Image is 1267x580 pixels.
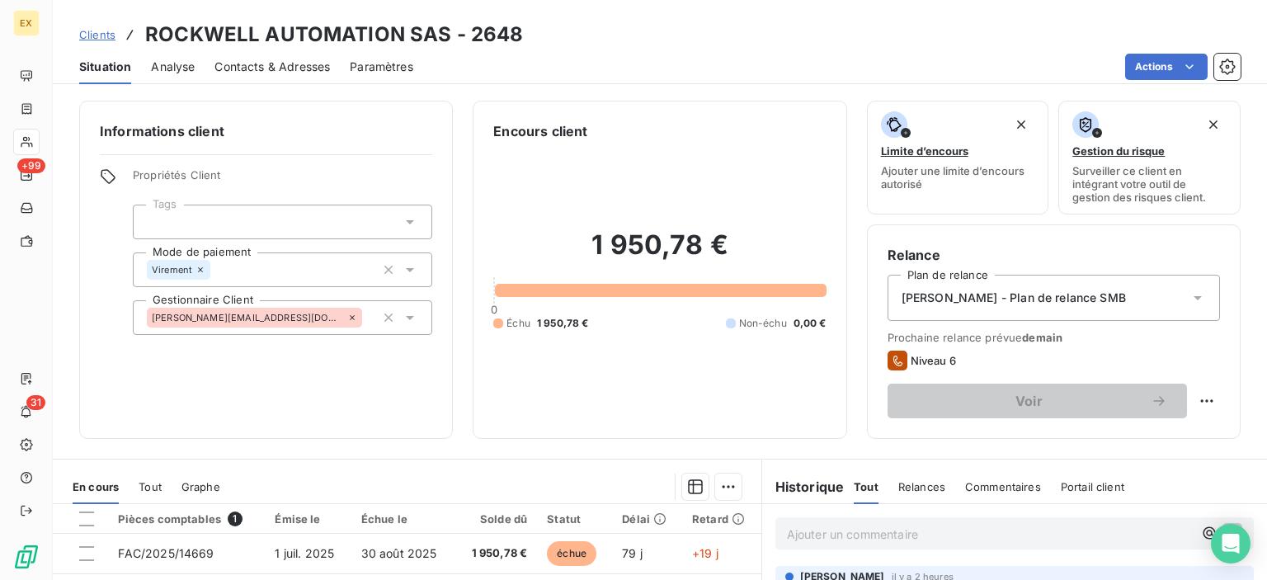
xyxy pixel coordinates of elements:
[888,384,1187,418] button: Voir
[79,26,115,43] a: Clients
[361,546,437,560] span: 30 août 2025
[152,313,344,323] span: [PERSON_NAME][EMAIL_ADDRESS][DOMAIN_NAME]
[210,262,224,277] input: Ajouter une valeur
[147,215,160,229] input: Ajouter une valeur
[118,512,255,526] div: Pièces comptables
[26,395,45,410] span: 31
[465,512,528,526] div: Solde dû
[13,544,40,570] img: Logo LeanPay
[181,480,220,493] span: Graphe
[547,512,602,526] div: Statut
[888,245,1220,265] h6: Relance
[622,546,643,560] span: 79 j
[506,316,530,331] span: Échu
[881,144,968,158] span: Limite d’encours
[622,512,672,526] div: Délai
[1022,331,1062,344] span: demain
[228,512,243,526] span: 1
[491,303,497,316] span: 0
[692,546,718,560] span: +19 j
[867,101,1049,215] button: Limite d’encoursAjouter une limite d’encours autorisé
[739,316,787,331] span: Non-échu
[139,480,162,493] span: Tout
[537,316,589,331] span: 1 950,78 €
[888,331,1220,344] span: Prochaine relance prévue
[1125,54,1208,80] button: Actions
[1072,144,1165,158] span: Gestion du risque
[100,121,432,141] h6: Informations client
[547,541,596,566] span: échue
[854,480,878,493] span: Tout
[275,546,334,560] span: 1 juil. 2025
[73,480,119,493] span: En cours
[902,290,1126,306] span: [PERSON_NAME] - Plan de relance SMB
[493,121,587,141] h6: Encours client
[275,512,341,526] div: Émise le
[362,310,375,325] input: Ajouter une valeur
[145,20,524,50] h3: ROCKWELL AUTOMATION SAS - 2648
[133,168,432,191] span: Propriétés Client
[762,477,845,497] h6: Historique
[13,10,40,36] div: EX
[911,354,956,367] span: Niveau 6
[907,394,1151,408] span: Voir
[965,480,1041,493] span: Commentaires
[79,28,115,41] span: Clients
[881,164,1035,191] span: Ajouter une limite d’encours autorisé
[151,59,195,75] span: Analyse
[79,59,131,75] span: Situation
[17,158,45,173] span: +99
[118,546,214,560] span: FAC/2025/14669
[1061,480,1124,493] span: Portail client
[214,59,330,75] span: Contacts & Adresses
[1072,164,1227,204] span: Surveiller ce client en intégrant votre outil de gestion des risques client.
[898,480,945,493] span: Relances
[465,545,528,562] span: 1 950,78 €
[361,512,445,526] div: Échue le
[350,59,413,75] span: Paramètres
[152,265,192,275] span: Virement
[1211,524,1251,563] div: Open Intercom Messenger
[794,316,827,331] span: 0,00 €
[493,229,826,278] h2: 1 950,78 €
[1058,101,1241,215] button: Gestion du risqueSurveiller ce client en intégrant votre outil de gestion des risques client.
[692,512,751,526] div: Retard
